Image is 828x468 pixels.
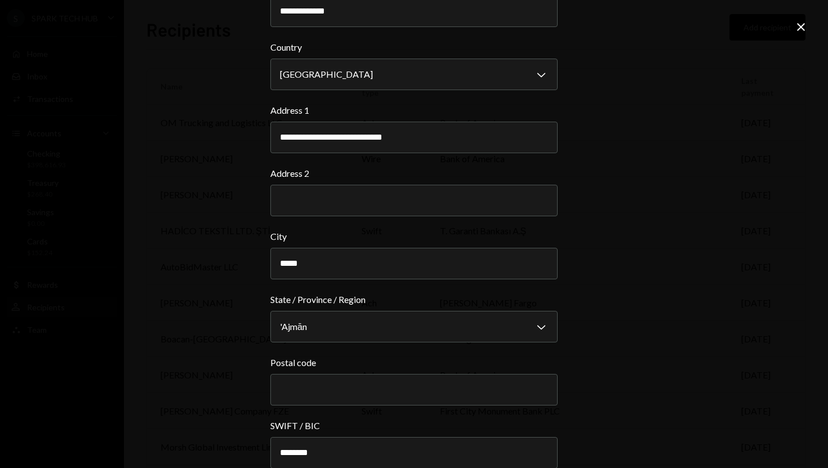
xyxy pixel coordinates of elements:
label: SWIFT / BIC [270,419,558,433]
label: City [270,230,558,243]
label: Postal code [270,356,558,369]
button: Country [270,59,558,90]
label: Country [270,41,558,54]
label: Address 2 [270,167,558,180]
label: State / Province / Region [270,293,558,306]
button: State / Province / Region [270,311,558,342]
label: Address 1 [270,104,558,117]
